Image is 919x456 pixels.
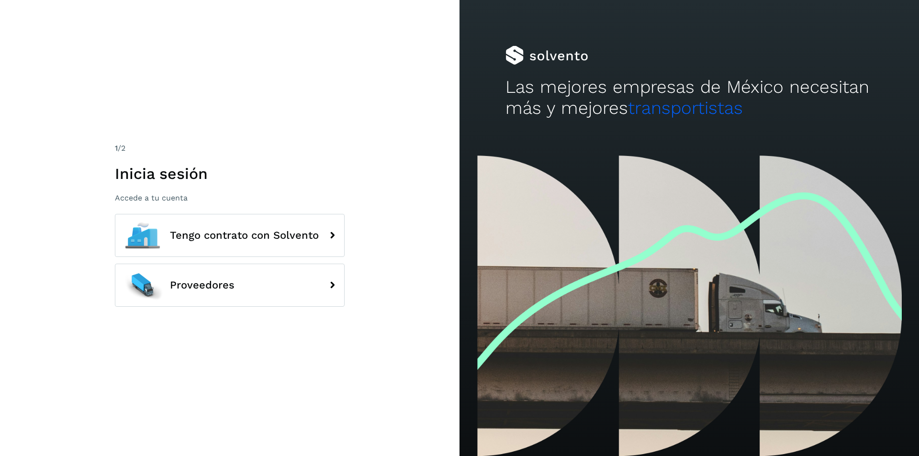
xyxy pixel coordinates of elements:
h1: Inicia sesión [115,165,345,183]
span: Tengo contrato con Solvento [170,230,319,241]
button: Tengo contrato con Solvento [115,214,345,257]
div: /2 [115,143,345,154]
span: Proveedores [170,279,235,291]
p: Accede a tu cuenta [115,193,345,202]
span: transportistas [628,98,743,118]
h2: Las mejores empresas de México necesitan más y mejores [505,77,873,119]
span: 1 [115,144,118,153]
button: Proveedores [115,264,345,307]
